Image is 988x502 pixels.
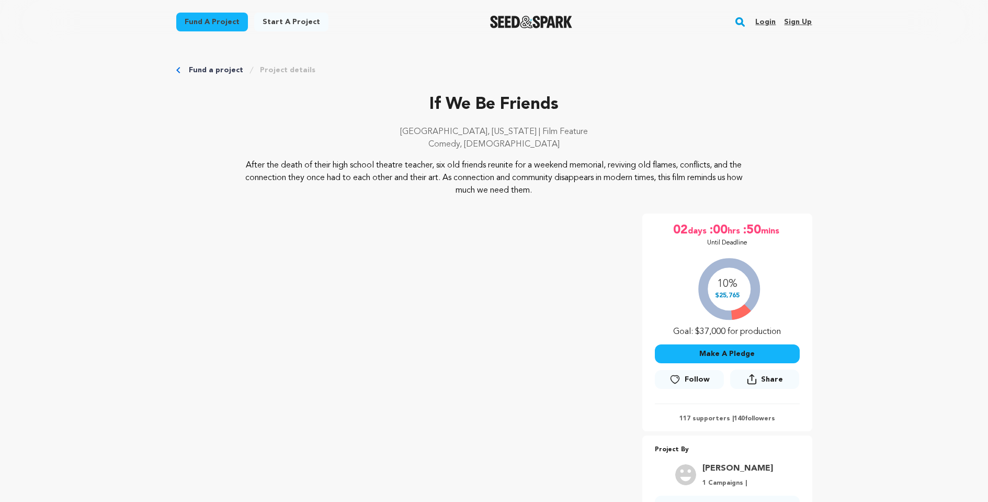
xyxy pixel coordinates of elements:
[490,16,572,28] img: Seed&Spark Logo Dark Mode
[730,370,799,393] span: Share
[742,222,761,239] span: :50
[784,14,812,30] a: Sign up
[240,159,748,197] p: After the death of their high school theatre teacher, six old friends reunite for a weekend memor...
[176,65,812,75] div: Breadcrumb
[655,415,800,423] p: 117 supporters | followers
[176,92,812,117] p: If We Be Friends
[685,374,710,385] span: Follow
[728,222,742,239] span: hrs
[688,222,709,239] span: days
[254,13,328,31] a: Start a project
[189,65,243,75] a: Fund a project
[490,16,572,28] a: Seed&Spark Homepage
[655,370,724,389] a: Follow
[707,239,747,247] p: Until Deadline
[730,370,799,389] button: Share
[673,222,688,239] span: 02
[176,13,248,31] a: Fund a project
[734,416,745,422] span: 140
[709,222,728,239] span: :00
[176,126,812,138] p: [GEOGRAPHIC_DATA], [US_STATE] | Film Feature
[176,138,812,151] p: Comedy, [DEMOGRAPHIC_DATA]
[655,444,800,456] p: Project By
[655,344,800,363] button: Make A Pledge
[260,65,315,75] a: Project details
[761,222,781,239] span: mins
[755,14,776,30] a: Login
[675,464,696,485] img: user.png
[761,374,783,385] span: Share
[702,462,773,475] a: Goto Rosalie Alspach profile
[702,479,773,487] p: 1 Campaigns |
